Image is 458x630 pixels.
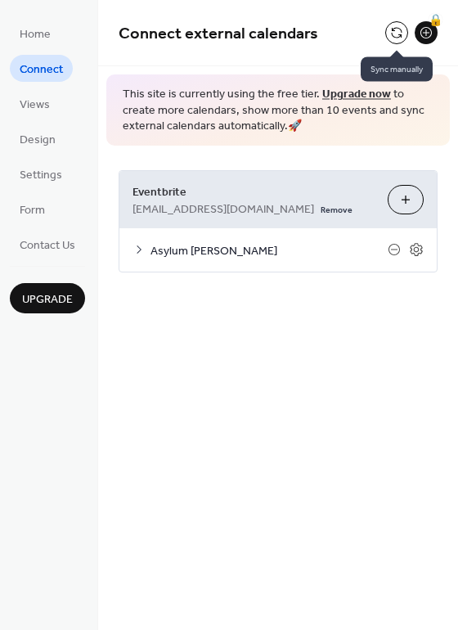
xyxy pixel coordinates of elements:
span: [EMAIL_ADDRESS][DOMAIN_NAME] [132,200,314,218]
span: Remove [321,204,352,215]
span: Home [20,26,51,43]
a: Home [10,20,61,47]
a: Views [10,90,60,117]
a: Design [10,125,65,152]
span: Sync manually [361,57,433,82]
span: Upgrade [22,291,73,308]
span: Asylum [PERSON_NAME] [150,242,388,259]
a: Settings [10,160,72,187]
span: Form [20,202,45,219]
a: Form [10,196,55,223]
span: Connect external calendars [119,18,318,50]
a: Contact Us [10,231,85,258]
a: Upgrade now [322,83,391,106]
a: Connect [10,55,73,82]
span: Eventbrite [132,183,375,200]
span: Contact Us [20,237,75,254]
span: Design [20,132,56,149]
span: Views [20,97,50,114]
button: Upgrade [10,283,85,313]
span: Connect [20,61,63,79]
span: This site is currently using the free tier. to create more calendars, show more than 10 events an... [123,87,433,135]
span: Settings [20,167,62,184]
